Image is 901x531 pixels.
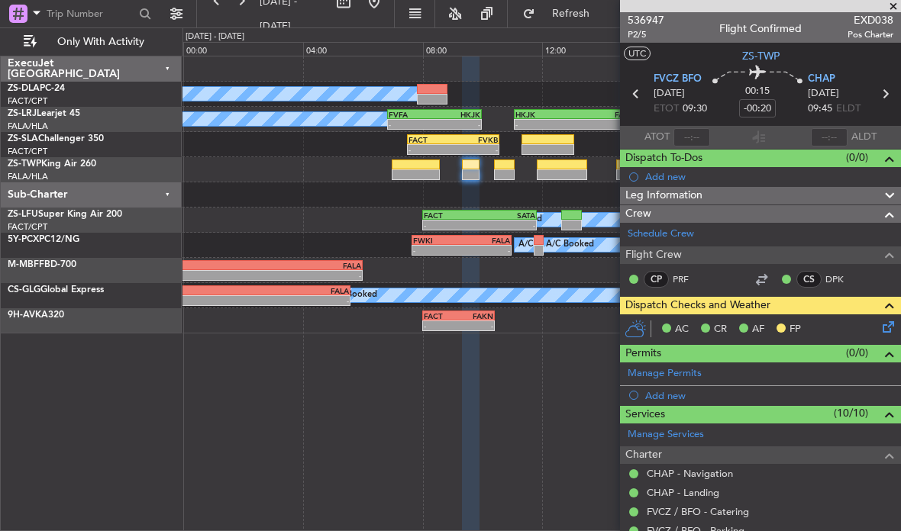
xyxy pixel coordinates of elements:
div: 04:00 [303,42,423,56]
span: Only With Activity [40,37,161,47]
a: M-MBFFBD-700 [8,260,76,269]
span: 09:45 [808,101,832,117]
a: Schedule Crew [628,227,694,242]
a: FALA/HLA [8,121,48,132]
span: Crew [625,205,651,223]
div: - [189,296,349,305]
div: A/C Booked [546,233,594,256]
span: Dispatch To-Dos [625,150,702,167]
div: A/C Booked [329,284,377,307]
div: CP [644,271,669,288]
a: CHAP - Landing [647,486,719,499]
span: ZS-SLA [8,134,38,143]
div: FAKN [458,311,493,320]
a: ZS-LFUSuper King Air 200 [8,210,122,219]
div: [DATE] - [DATE] [186,31,244,43]
span: 00:15 [745,84,770,99]
input: Trip Number [47,2,134,25]
div: FVKB [454,135,499,144]
a: FVCZ / BFO - Catering [647,505,749,518]
a: FACT/CPT [8,221,47,233]
div: FACT [424,211,480,220]
div: FACT [409,135,454,144]
span: 536947 [628,12,664,28]
div: FACT [424,311,459,320]
button: Refresh [515,2,607,26]
span: ETOT [654,101,679,117]
span: AC [675,322,689,337]
div: CS [796,271,822,288]
div: - [461,246,510,255]
a: 9H-AVKA320 [8,311,64,320]
a: ZS-SLAChallenger 350 [8,134,104,143]
div: FALA [574,110,633,119]
div: Add new [645,170,893,183]
span: ALDT [851,130,877,145]
span: Dispatch Checks and Weather [625,297,770,314]
span: 09:30 [683,101,707,117]
a: ZS-DLAPC-24 [8,84,65,93]
div: - [434,120,480,129]
div: FVFA [389,110,434,119]
div: - [574,120,633,129]
button: Only With Activity [17,30,166,54]
a: CS-GLGGlobal Express [8,285,104,294]
span: ZS-TWP [8,159,41,169]
div: SATA [480,211,535,220]
div: - [413,246,462,255]
span: CR [714,322,727,337]
div: HKJK [515,110,574,119]
div: FALA [461,236,510,245]
div: - [202,271,360,280]
a: FALA/HLA [8,171,48,182]
div: - [480,220,535,230]
div: - [424,220,480,230]
button: UTC [624,47,651,60]
span: CS-GLG [8,285,40,294]
div: 08:00 [423,42,543,56]
div: 12:00 [542,42,662,56]
span: ELDT [836,101,861,117]
span: Charter [625,446,662,464]
a: 5Y-PCXPC12/NG [8,235,79,244]
span: ZS-LFU [8,210,38,219]
span: Pos Charter [848,28,893,41]
div: FWKI [413,236,462,245]
a: PRF [673,272,707,286]
span: Permits [625,345,661,362]
a: FACT/CPT [8,95,47,107]
a: FACT/CPT [8,146,47,157]
div: HKJK [434,110,480,119]
span: Flight Crew [625,246,682,264]
span: Leg Information [625,187,702,204]
span: FVCZ BFO [654,72,702,87]
span: 5Y-PCX [8,235,39,244]
span: EXD038 [848,12,893,28]
span: (0/0) [846,345,868,361]
div: A/C Booked [518,233,567,256]
span: FP [790,322,801,337]
input: --:-- [673,128,710,146]
a: ZS-LRJLearjet 45 [8,109,80,118]
a: ZS-TWPKing Air 260 [8,159,96,169]
span: Refresh [538,8,602,19]
div: - [515,120,574,129]
div: 00:00 [183,42,303,56]
span: ZS-TWP [742,48,780,64]
div: - [458,321,493,330]
div: - [454,145,499,154]
span: P2/5 [628,28,664,41]
div: - [424,321,459,330]
span: 9H-AVK [8,311,41,320]
a: Manage Services [628,427,704,443]
span: AF [752,322,764,337]
div: FALA [202,261,360,270]
a: DPK [825,272,860,286]
span: ATOT [644,130,670,145]
a: Manage Permits [628,366,702,381]
div: - [389,120,434,129]
span: ZS-DLA [8,84,40,93]
div: Flight Confirmed [719,21,802,37]
div: - [409,145,454,154]
span: (10/10) [834,405,868,421]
